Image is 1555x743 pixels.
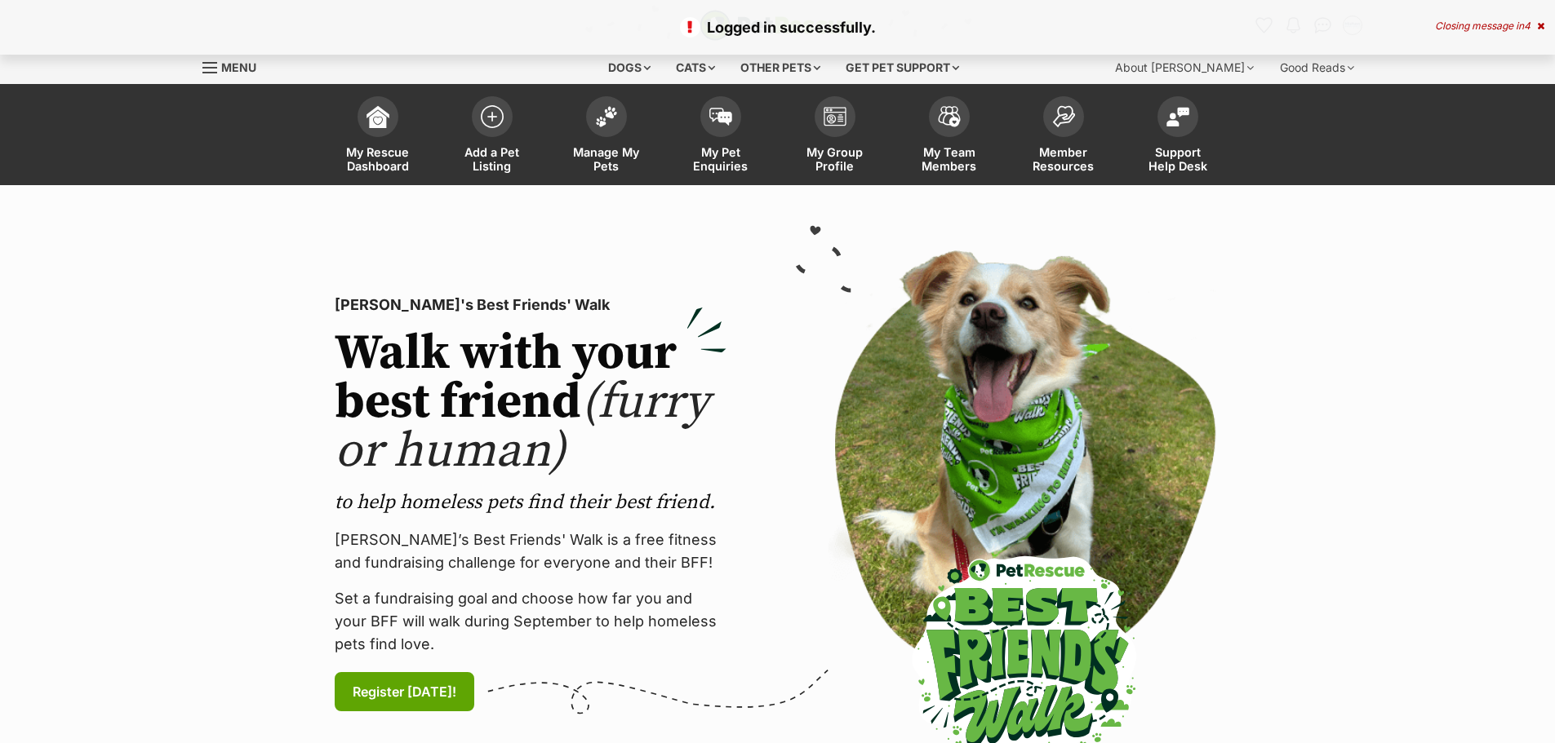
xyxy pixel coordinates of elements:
[798,145,872,173] span: My Group Profile
[834,51,971,84] div: Get pet support
[824,107,846,126] img: group-profile-icon-3fa3cf56718a62981997c0bc7e787c4b2cf8bcc04b72c1350f741eb67cf2f40e.svg
[335,587,726,656] p: Set a fundraising goal and choose how far you and your BFF will walk during September to help hom...
[1104,51,1265,84] div: About [PERSON_NAME]
[335,372,709,482] span: (furry or human)
[549,88,664,185] a: Manage My Pets
[597,51,662,84] div: Dogs
[684,145,758,173] span: My Pet Enquiries
[455,145,529,173] span: Add a Pet Listing
[335,529,726,574] p: [PERSON_NAME]’s Best Friends' Walk is a free fitness and fundraising challenge for everyone and t...
[221,60,256,74] span: Menu
[335,294,726,316] p: [PERSON_NAME]'s Best Friends' Walk
[664,88,778,185] a: My Pet Enquiries
[778,88,892,185] a: My Group Profile
[938,106,961,127] img: team-members-icon-5396bd8760b3fe7c0b43da4ab00e1e3bb1a5d9ba89233759b79545d2d3fc5d0d.svg
[1006,88,1121,185] a: Member Resources
[913,145,986,173] span: My Team Members
[1166,107,1189,126] img: help-desk-icon-fdf02630f3aa405de69fd3d07c3f3aa587a6932b1a1747fa1d2bba05be0121f9.svg
[729,51,832,84] div: Other pets
[1052,105,1075,127] img: member-resources-icon-8e73f808a243e03378d46382f2149f9095a855e16c252ad45f914b54edf8863c.svg
[1268,51,1366,84] div: Good Reads
[709,108,732,126] img: pet-enquiries-icon-7e3ad2cf08bfb03b45e93fb7055b45f3efa6380592205ae92323e6603595dc1f.svg
[664,51,726,84] div: Cats
[353,682,456,701] span: Register [DATE]!
[481,105,504,128] img: add-pet-listing-icon-0afa8454b4691262ce3f59096e99ab1cd57d4a30225e0717b998d2c9b9846f56.svg
[335,672,474,711] a: Register [DATE]!
[892,88,1006,185] a: My Team Members
[341,145,415,173] span: My Rescue Dashboard
[321,88,435,185] a: My Rescue Dashboard
[595,106,618,127] img: manage-my-pets-icon-02211641906a0b7f246fdf0571729dbe1e7629f14944591b6c1af311fb30b64b.svg
[367,105,389,128] img: dashboard-icon-eb2f2d2d3e046f16d808141f083e7271f6b2e854fb5c12c21221c1fb7104beca.svg
[335,489,726,515] p: to help homeless pets find their best friend.
[435,88,549,185] a: Add a Pet Listing
[570,145,643,173] span: Manage My Pets
[1141,145,1215,173] span: Support Help Desk
[1027,145,1100,173] span: Member Resources
[335,329,726,476] h2: Walk with your best friend
[202,51,268,81] a: Menu
[1121,88,1235,185] a: Support Help Desk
